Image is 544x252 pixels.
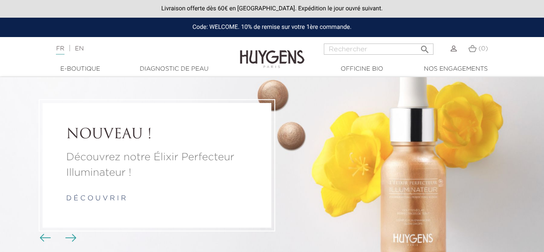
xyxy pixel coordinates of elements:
[417,41,433,53] button: 
[319,65,405,74] a: Officine Bio
[56,46,64,55] a: FR
[66,195,126,202] a: d é c o u v r i r
[324,44,433,55] input: Rechercher
[420,42,430,52] i: 
[413,65,499,74] a: Nos engagements
[43,232,71,245] div: Boutons du carrousel
[66,127,248,143] a: NOUVEAU !
[131,65,217,74] a: Diagnostic de peau
[52,44,220,54] div: |
[240,36,304,69] img: Huygens
[75,46,83,52] a: EN
[66,149,248,180] a: Découvrez notre Élixir Perfecteur Illuminateur !
[37,65,123,74] a: E-Boutique
[479,46,488,52] span: (0)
